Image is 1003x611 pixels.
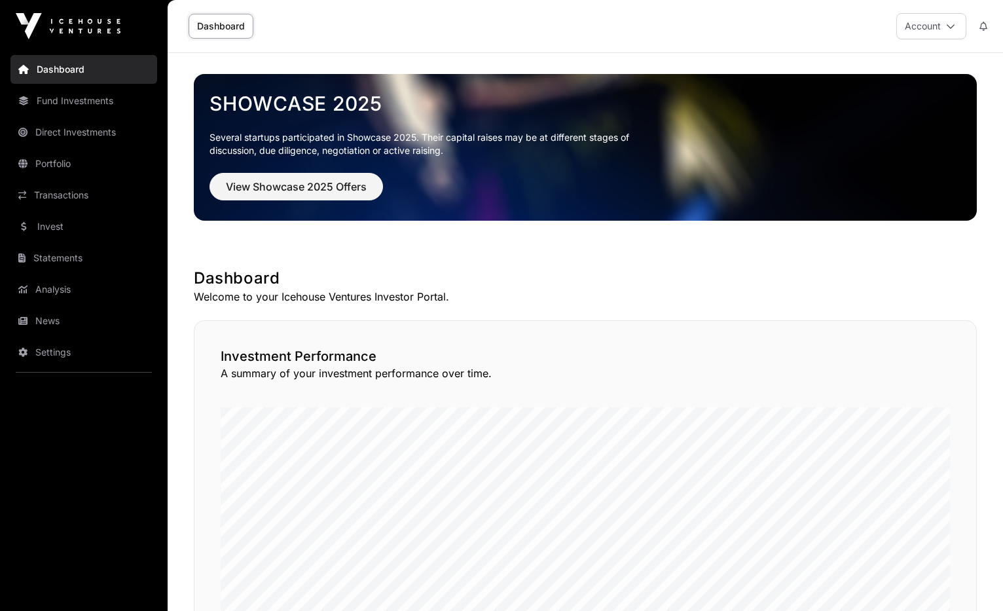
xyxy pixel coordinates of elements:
[210,131,649,157] p: Several startups participated in Showcase 2025. Their capital raises may be at different stages o...
[221,347,950,365] h2: Investment Performance
[896,13,966,39] button: Account
[10,149,157,178] a: Portfolio
[194,268,977,289] h1: Dashboard
[189,14,253,39] a: Dashboard
[194,289,977,305] p: Welcome to your Icehouse Ventures Investor Portal.
[10,86,157,115] a: Fund Investments
[10,181,157,210] a: Transactions
[210,186,383,199] a: View Showcase 2025 Offers
[221,365,950,381] p: A summary of your investment performance over time.
[194,74,977,221] img: Showcase 2025
[10,212,157,241] a: Invest
[10,275,157,304] a: Analysis
[10,244,157,272] a: Statements
[210,92,961,115] a: Showcase 2025
[10,338,157,367] a: Settings
[10,55,157,84] a: Dashboard
[226,179,367,194] span: View Showcase 2025 Offers
[10,118,157,147] a: Direct Investments
[210,173,383,200] button: View Showcase 2025 Offers
[16,13,120,39] img: Icehouse Ventures Logo
[10,306,157,335] a: News
[938,548,1003,611] iframe: Chat Widget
